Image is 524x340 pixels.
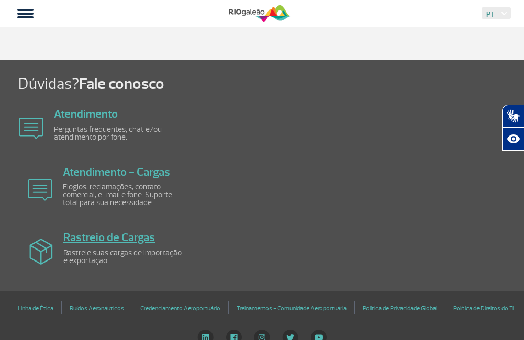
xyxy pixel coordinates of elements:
h1: Dúvidas? [18,74,524,94]
button: Abrir recursos assistivos. [502,128,524,151]
p: Rastreie suas cargas de importação e exportação. [63,249,184,265]
a: Treinamentos - Comunidade Aeroportuária [237,301,347,316]
img: airplane icon [29,239,53,265]
a: Política de Privacidade Global [363,301,437,316]
a: Linha de Ética [18,301,53,316]
a: Credenciamento Aeroportuário [140,301,220,316]
img: airplane icon [19,118,43,139]
img: airplane icon [28,179,52,201]
a: Rastreio de Cargas [63,230,155,245]
a: Atendimento - Cargas [63,165,170,179]
a: Atendimento [54,107,118,121]
div: Plugin de acessibilidade da Hand Talk. [502,105,524,151]
p: Elogios, reclamações, contato comercial, e-mail e fone. Suporte total para sua necessidade. [63,183,183,207]
button: Abrir tradutor de língua de sinais. [502,105,524,128]
span: Fale conosco [79,74,164,94]
p: Perguntas frequentes, chat e/ou atendimento por fone. [54,126,174,141]
a: Ruídos Aeronáuticos [70,301,124,316]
